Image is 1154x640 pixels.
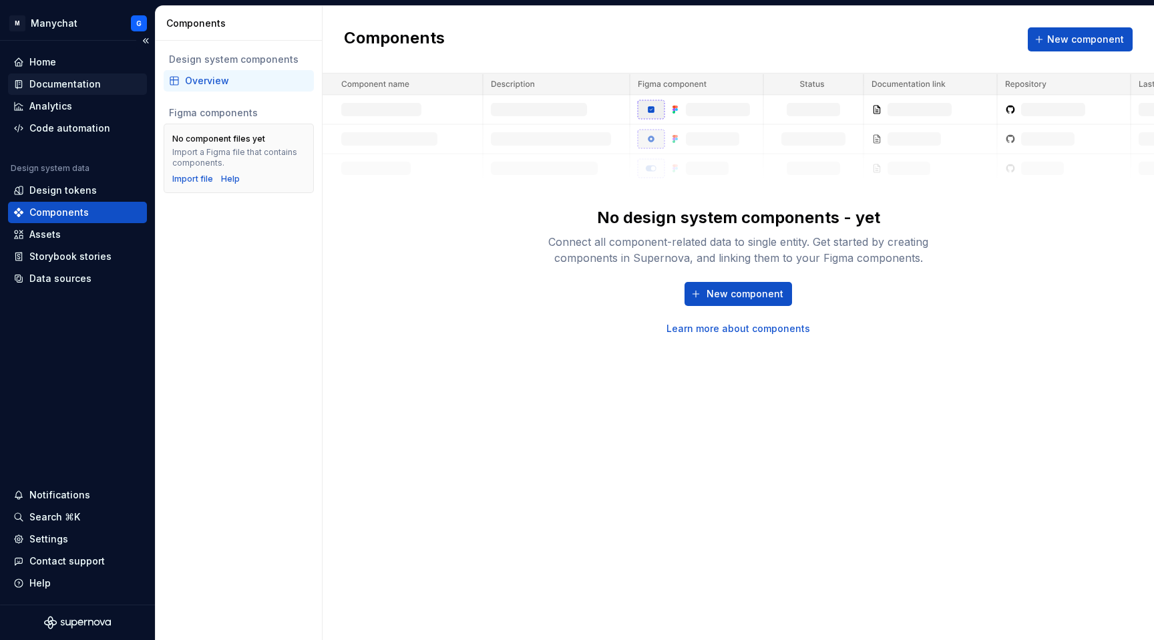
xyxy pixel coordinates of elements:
[29,554,105,568] div: Contact support
[597,207,880,228] div: No design system components - yet
[29,100,72,113] div: Analytics
[31,17,77,30] div: Manychat
[8,484,147,506] button: Notifications
[29,228,61,241] div: Assets
[8,246,147,267] a: Storybook stories
[29,272,91,285] div: Data sources
[169,106,309,120] div: Figma components
[29,206,89,219] div: Components
[29,55,56,69] div: Home
[8,573,147,594] button: Help
[221,174,240,184] a: Help
[666,322,810,335] a: Learn more about components
[169,53,309,66] div: Design system components
[8,528,147,550] a: Settings
[29,250,112,263] div: Storybook stories
[172,147,305,168] div: Import a Figma file that contains components.
[8,202,147,223] a: Components
[1028,27,1133,51] button: New component
[172,134,265,144] div: No component files yet
[29,77,101,91] div: Documentation
[11,163,89,174] div: Design system data
[29,510,80,524] div: Search ⌘K
[172,174,213,184] button: Import file
[136,18,142,29] div: G
[8,96,147,117] a: Analytics
[1047,33,1124,46] span: New component
[344,27,445,51] h2: Components
[44,616,111,629] svg: Supernova Logo
[525,234,952,266] div: Connect all component-related data to single entity. Get started by creating components in Supern...
[29,184,97,197] div: Design tokens
[685,282,792,306] button: New component
[8,506,147,528] button: Search ⌘K
[29,488,90,502] div: Notifications
[29,577,51,590] div: Help
[3,9,152,37] button: MManychatG
[8,73,147,95] a: Documentation
[29,122,110,135] div: Code automation
[8,224,147,245] a: Assets
[136,31,155,50] button: Collapse sidebar
[8,51,147,73] a: Home
[164,70,314,92] a: Overview
[8,180,147,201] a: Design tokens
[9,15,25,31] div: M
[185,74,309,88] div: Overview
[8,550,147,572] button: Contact support
[707,287,783,301] span: New component
[8,268,147,289] a: Data sources
[8,118,147,139] a: Code automation
[166,17,317,30] div: Components
[29,532,68,546] div: Settings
